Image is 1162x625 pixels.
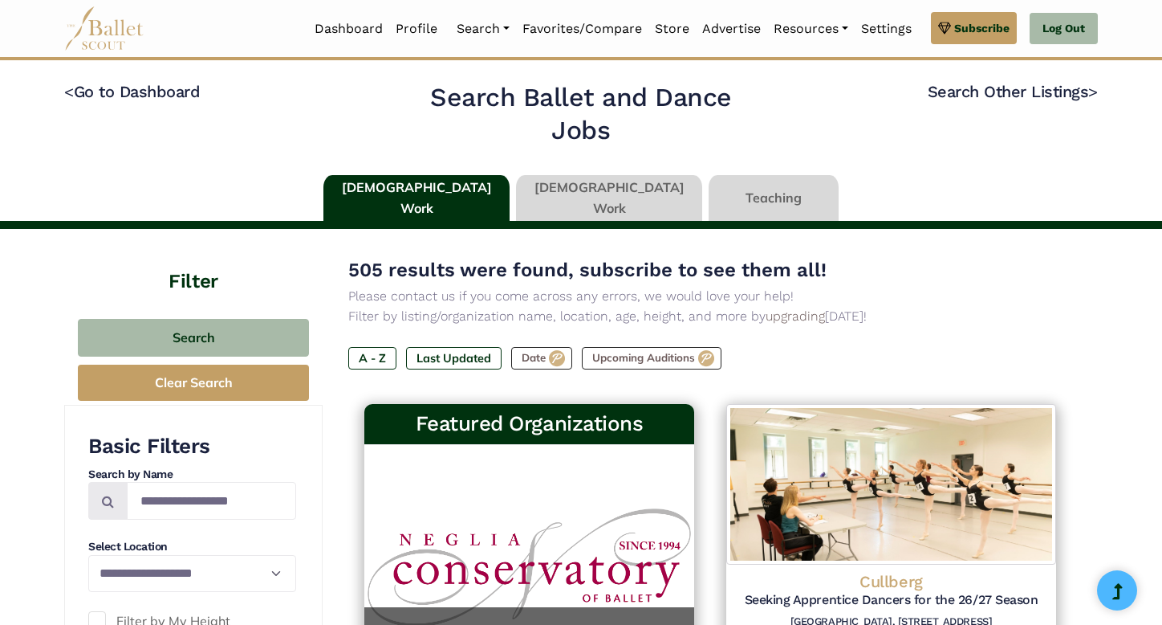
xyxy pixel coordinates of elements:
li: Teaching [705,175,842,222]
h4: Search by Name [88,467,296,483]
button: Search [78,319,309,357]
a: Profile [389,12,444,46]
code: < [64,81,74,101]
input: Search by names... [127,482,296,520]
h3: Basic Filters [88,433,296,460]
button: Clear Search [78,365,309,401]
a: Search Other Listings> [928,82,1098,101]
a: Resources [767,12,855,46]
a: Search [450,12,516,46]
a: upgrading [766,308,825,324]
label: Date [511,347,572,370]
img: Logo [726,404,1056,565]
a: Subscribe [931,12,1017,44]
a: <Go to Dashboard [64,82,200,101]
img: gem.svg [938,19,951,37]
h3: Featured Organizations [377,411,681,438]
a: Settings [855,12,918,46]
span: 505 results were found, subscribe to see them all! [348,259,827,281]
h4: Filter [64,229,323,295]
li: [DEMOGRAPHIC_DATA] Work [320,175,513,222]
p: Please contact us if you come across any errors, we would love your help! [348,286,1072,307]
h4: Select Location [88,539,296,555]
a: Store [648,12,696,46]
a: Log Out [1030,13,1098,45]
label: Upcoming Auditions [582,347,721,370]
code: > [1088,81,1098,101]
a: Dashboard [308,12,389,46]
a: Favorites/Compare [516,12,648,46]
li: [DEMOGRAPHIC_DATA] Work [513,175,705,222]
span: Subscribe [954,19,1010,37]
label: Last Updated [406,347,502,370]
h2: Search Ballet and Dance Jobs [400,81,762,148]
p: Filter by listing/organization name, location, age, height, and more by [DATE]! [348,306,1072,327]
a: Advertise [696,12,767,46]
h5: Seeking Apprentice Dancers for the 26/27 Season [739,592,1043,609]
label: A - Z [348,347,396,370]
h4: Cullberg [739,571,1043,592]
